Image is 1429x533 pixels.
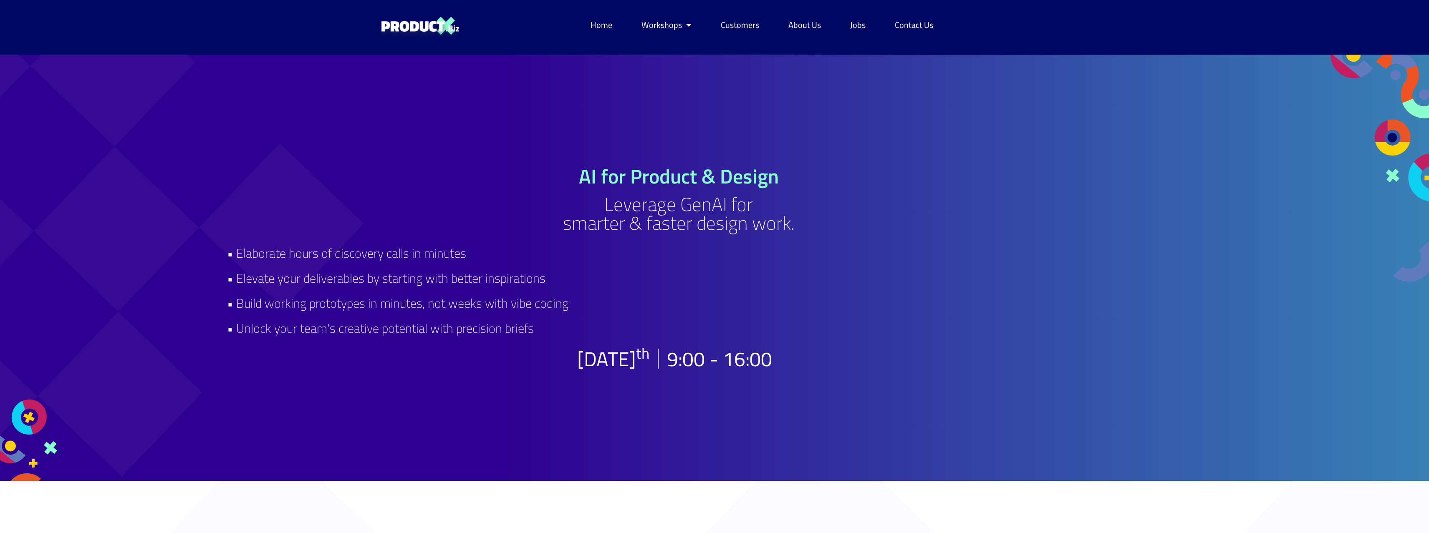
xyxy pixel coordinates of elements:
a: Home [582,15,621,35]
a: Contact Us [886,15,942,35]
h2: 9:00 - 16:00 [667,349,772,369]
a: Workshops [633,15,700,35]
nav: Menu [582,15,942,35]
p: [DATE] [577,349,649,369]
h2: • Elaborate hours of discovery calls in minutes • Elevate your deliverables by starting with bett... [227,241,1131,341]
a: About Us [780,15,829,35]
a: Customers [712,15,768,35]
h1: AI for Product & Design [227,166,1131,186]
sup: th [636,342,649,365]
h2: Leverage GenAI for smarter & faster design work. [227,195,1131,232]
a: Jobs [842,15,874,35]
